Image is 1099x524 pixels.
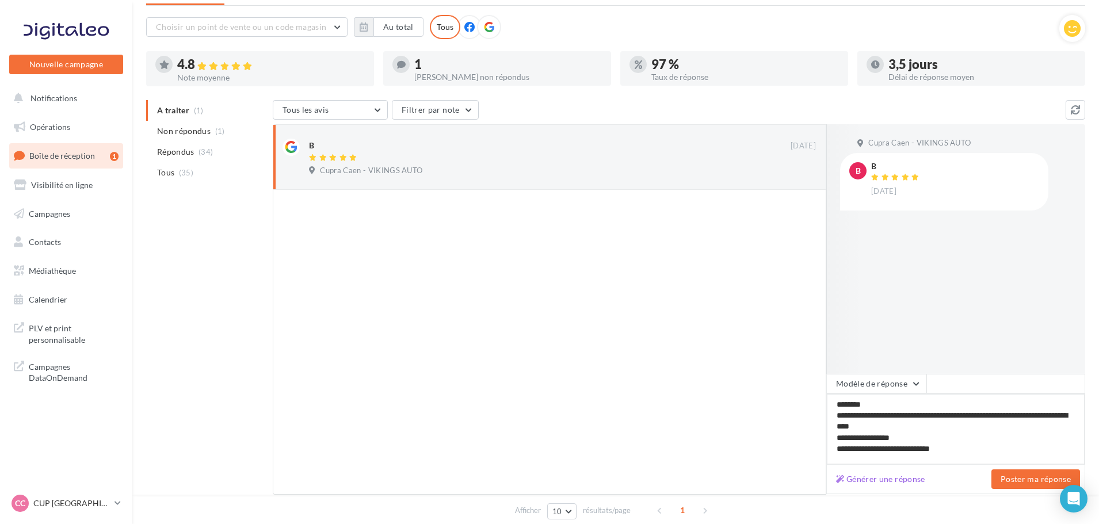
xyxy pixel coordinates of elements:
span: Calendrier [29,294,67,304]
span: Contacts [29,237,61,247]
span: Campagnes [29,208,70,218]
span: Non répondus [157,125,211,137]
div: [PERSON_NAME] non répondus [414,73,602,81]
div: 1 [110,152,119,161]
span: Tous [157,167,174,178]
button: Au total [354,17,423,37]
button: 10 [547,503,577,519]
span: PLV et print personnalisable [29,320,119,345]
div: Open Intercom Messenger [1060,485,1087,512]
div: 4.8 [177,58,365,71]
a: Opérations [7,115,125,139]
button: Tous les avis [273,100,388,120]
button: Générer une réponse [831,472,930,486]
div: 1 [414,58,602,71]
button: Choisir un point de vente ou un code magasin [146,17,348,37]
div: B [309,140,314,151]
div: Note moyenne [177,74,365,82]
span: B [856,165,861,177]
a: Visibilité en ligne [7,173,125,197]
span: 1 [673,501,692,519]
div: 3,5 jours [888,58,1076,71]
span: Répondus [157,146,194,158]
span: (35) [179,168,193,177]
button: Notifications [7,86,121,110]
span: Boîte de réception [29,151,95,160]
div: Délai de réponse moyen [888,73,1076,81]
a: Médiathèque [7,259,125,283]
a: Contacts [7,230,125,254]
div: Taux de réponse [651,73,839,81]
span: Choisir un point de vente ou un code magasin [156,22,326,32]
span: Notifications [30,93,77,103]
span: Médiathèque [29,266,76,276]
a: CC CUP [GEOGRAPHIC_DATA] [9,492,123,514]
button: Modèle de réponse [826,374,926,393]
span: résultats/page [583,505,631,516]
button: Au total [373,17,423,37]
p: CUP [GEOGRAPHIC_DATA] [33,498,110,509]
button: Nouvelle campagne [9,55,123,74]
a: Boîte de réception1 [7,143,125,168]
button: Poster ma réponse [991,469,1080,489]
div: Tous [430,15,460,39]
span: Tous les avis [283,105,329,114]
a: Campagnes [7,202,125,226]
span: Afficher [515,505,541,516]
span: [DATE] [871,186,896,197]
div: 97 % [651,58,839,71]
span: CC [15,498,25,509]
span: Visibilité en ligne [31,180,93,190]
span: Campagnes DataOnDemand [29,359,119,384]
a: Campagnes DataOnDemand [7,354,125,388]
span: 10 [552,507,562,516]
a: Calendrier [7,288,125,312]
span: [DATE] [791,141,816,151]
span: Cupra Caen - VIKINGS AUTO [868,138,971,148]
span: (1) [215,127,225,136]
span: Opérations [30,122,70,132]
div: B [871,162,922,170]
span: (34) [199,147,213,156]
button: Filtrer par note [392,100,479,120]
span: Cupra Caen - VIKINGS AUTO [320,166,422,176]
a: PLV et print personnalisable [7,316,125,350]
